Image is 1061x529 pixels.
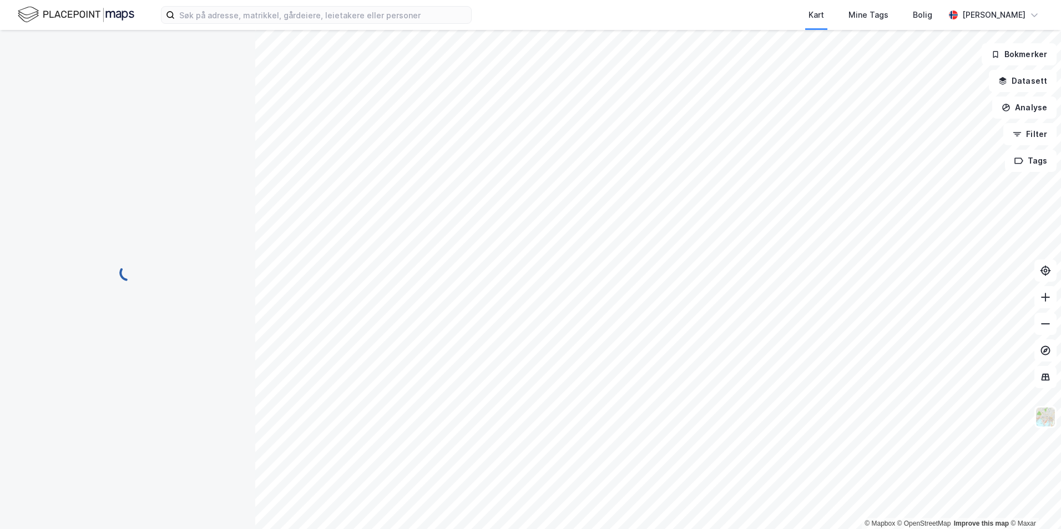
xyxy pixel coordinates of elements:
[992,96,1057,119] button: Analyse
[848,8,888,22] div: Mine Tags
[1005,150,1057,172] button: Tags
[1035,406,1056,428] img: Z
[962,8,1025,22] div: [PERSON_NAME]
[119,264,137,282] img: spinner.a6d8c91a73a9ac5275cf975e30b51cfb.svg
[865,520,895,527] a: Mapbox
[913,8,932,22] div: Bolig
[175,7,471,23] input: Søk på adresse, matrikkel, gårdeiere, leietakere eller personer
[1006,476,1061,529] div: Kontrollprogram for chat
[982,43,1057,65] button: Bokmerker
[809,8,824,22] div: Kart
[954,520,1009,527] a: Improve this map
[18,5,134,24] img: logo.f888ab2527a4732fd821a326f86c7f29.svg
[989,70,1057,92] button: Datasett
[1006,476,1061,529] iframe: Chat Widget
[897,520,951,527] a: OpenStreetMap
[1003,123,1057,145] button: Filter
